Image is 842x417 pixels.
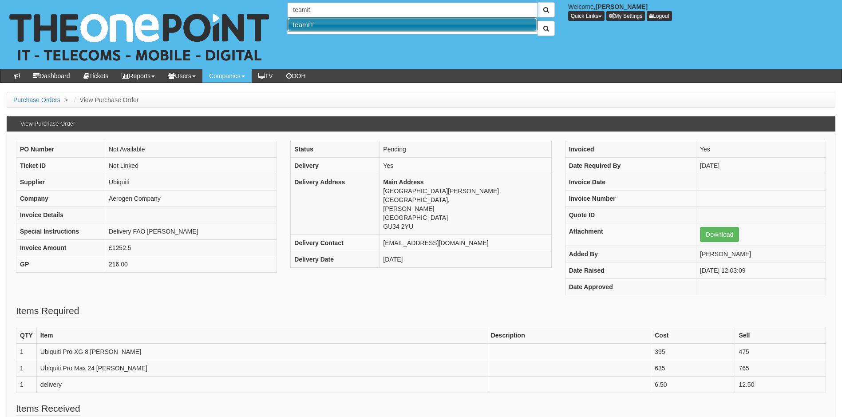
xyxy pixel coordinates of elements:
[16,223,105,240] th: Special Instructions
[16,256,105,273] th: GP
[651,327,735,344] th: Cost
[379,141,551,158] td: Pending
[16,158,105,174] th: Ticket ID
[700,227,739,242] a: Download
[36,327,487,344] th: Item
[379,158,551,174] td: Yes
[651,344,735,360] td: 395
[379,235,551,251] td: [EMAIL_ADDRESS][DOMAIN_NAME]
[252,69,280,83] a: TV
[162,69,202,83] a: Users
[696,246,826,262] td: [PERSON_NAME]
[16,174,105,191] th: Supplier
[105,223,277,240] td: Delivery FAO [PERSON_NAME]
[16,116,79,131] h3: View Purchase Order
[105,141,277,158] td: Not Available
[77,69,115,83] a: Tickets
[16,304,79,318] legend: Items Required
[280,69,312,83] a: OOH
[105,191,277,207] td: Aerogen Company
[735,360,826,377] td: 765
[379,174,551,235] td: [GEOGRAPHIC_DATA][PERSON_NAME] [GEOGRAPHIC_DATA], [PERSON_NAME] [GEOGRAPHIC_DATA] GU34 2YU
[105,240,277,256] td: £1252.5
[735,327,826,344] th: Sell
[568,11,605,21] button: Quick Links
[565,174,696,191] th: Invoice Date
[561,2,842,21] div: Welcome,
[27,69,77,83] a: Dashboard
[565,246,696,262] th: Added By
[291,174,379,235] th: Delivery Address
[16,377,37,393] td: 1
[291,158,379,174] th: Delivery
[565,262,696,279] th: Date Raised
[16,207,105,223] th: Invoice Details
[105,256,277,273] td: 216.00
[291,251,379,268] th: Delivery Date
[565,223,696,246] th: Attachment
[16,360,37,377] td: 1
[202,69,252,83] a: Companies
[288,18,537,31] a: TeamIT
[105,158,277,174] td: Not Linked
[16,141,105,158] th: PO Number
[115,69,162,83] a: Reports
[606,11,645,21] a: My Settings
[565,191,696,207] th: Invoice Number
[696,141,826,158] td: Yes
[16,191,105,207] th: Company
[565,158,696,174] th: Date Required By
[291,141,379,158] th: Status
[647,11,672,21] a: Logout
[651,360,735,377] td: 635
[565,141,696,158] th: Invoiced
[696,262,826,279] td: [DATE] 12:03:09
[62,96,70,103] span: >
[36,344,487,360] td: Ubiquiti Pro XG 8 [PERSON_NAME]
[651,377,735,393] td: 6.50
[735,344,826,360] td: 475
[105,174,277,191] td: Ubiquiti
[16,344,37,360] td: 1
[291,235,379,251] th: Delivery Contact
[287,2,538,17] input: Search Companies
[735,377,826,393] td: 12.50
[379,251,551,268] td: [DATE]
[36,377,487,393] td: delivery
[487,327,651,344] th: Description
[16,240,105,256] th: Invoice Amount
[565,279,696,295] th: Date Approved
[596,3,648,10] b: [PERSON_NAME]
[72,95,139,104] li: View Purchase Order
[383,179,423,186] b: Main Address
[13,96,60,103] a: Purchase Orders
[36,360,487,377] td: Ubiquiti Pro Max 24 [PERSON_NAME]
[696,158,826,174] td: [DATE]
[16,402,80,416] legend: Items Received
[565,207,696,223] th: Quote ID
[16,327,37,344] th: QTY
